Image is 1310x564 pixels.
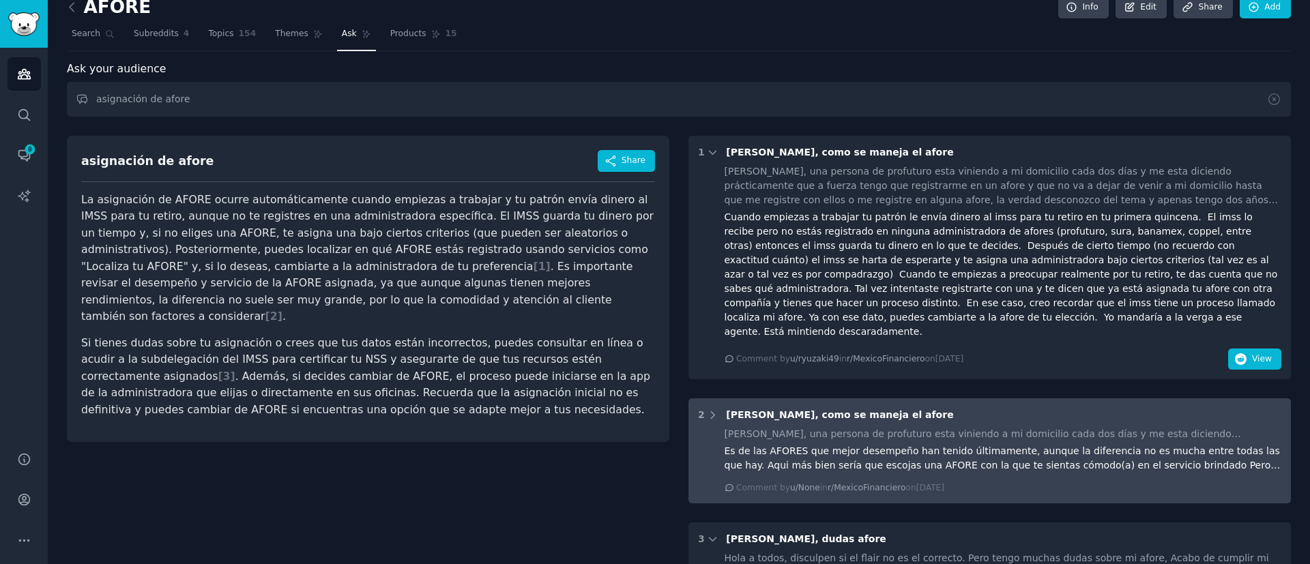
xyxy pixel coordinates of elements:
span: View [1252,353,1272,366]
span: [ 3 ] [218,370,235,383]
div: asignación de afore [81,153,214,170]
input: Ask this audience a question... [67,82,1291,117]
span: Ask [342,28,357,40]
a: Subreddits4 [129,23,194,51]
span: Search [72,28,100,40]
div: 2 [698,408,705,422]
span: r/MexicoFinanciero [847,354,925,363]
a: Themes [270,23,327,51]
span: 154 [239,28,257,40]
a: View [1228,356,1281,367]
span: Ask your audience [67,61,166,78]
span: [PERSON_NAME], como se maneja el afore [726,147,953,158]
span: Subreddits [134,28,179,40]
span: 8 [24,145,36,154]
span: 4 [184,28,190,40]
span: Themes [275,28,308,40]
div: [PERSON_NAME], una persona de profuturo esta viniendo a mi domicilio cada dos días y me esta dici... [725,164,1282,207]
a: Products15 [385,23,462,51]
span: Share [622,155,645,167]
span: 15 [446,28,457,40]
div: Comment by in on [DATE] [736,353,963,366]
span: [PERSON_NAME], como se maneja el afore [726,409,953,420]
div: Es de las AFORES que mejor desempeño han tenido últimamente, aunque la diferencia no es mucha ent... [725,444,1282,473]
span: Products [390,28,426,40]
span: [ 1 ] [533,260,550,273]
span: r/MexicoFinanciero [828,483,905,492]
span: u/None [790,483,820,492]
div: Comment by in on [DATE] [736,482,944,494]
button: Share [598,150,655,172]
a: Topics154 [203,23,261,51]
span: u/ryuzaki49 [790,354,839,363]
span: [ 2 ] [265,310,282,323]
div: Cuando empiezas a trabajar tu patrón le envía dinero al imss para tu retiro en tu primera quincen... [725,210,1282,339]
a: Ask [337,23,376,51]
button: View [1228,348,1281,370]
div: 1 [698,145,705,160]
p: Si tienes dudas sobre tu asignación o crees que tus datos están incorrectos, puedes consultar en ... [81,335,655,419]
span: Topics [208,28,233,40]
span: [PERSON_NAME], dudas afore [726,533,886,544]
img: GummySearch logo [8,12,40,36]
p: La asignación de AFORE ocurre automáticamente cuando empiezas a trabajar y tu patrón envía dinero... [81,192,655,325]
div: 3 [698,532,705,546]
a: Search [67,23,119,51]
div: [PERSON_NAME], una persona de profuturo esta viniendo a mi domicilio cada dos días y me esta dici... [725,427,1282,441]
a: 8 [8,138,41,172]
